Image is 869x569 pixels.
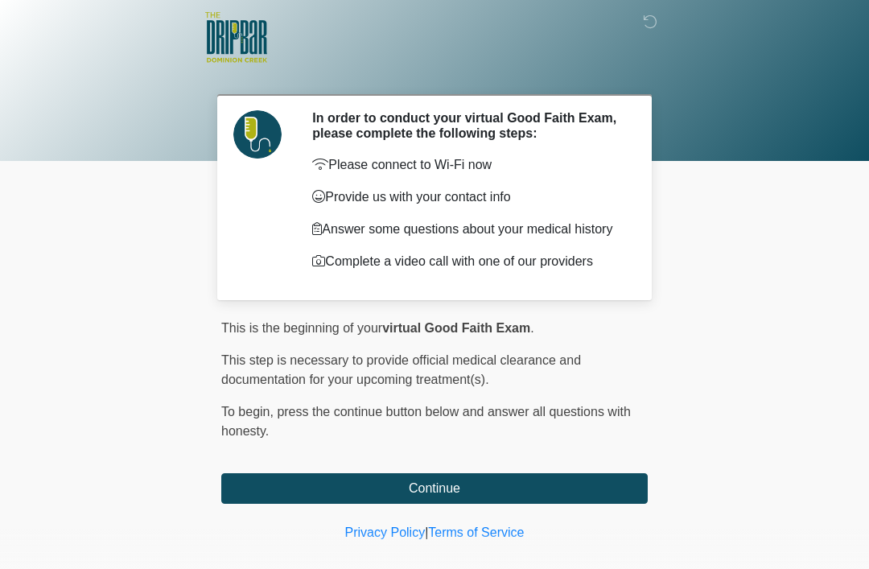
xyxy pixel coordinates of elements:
span: . [530,321,533,335]
a: Privacy Policy [345,526,426,539]
p: Please connect to Wi-Fi now [312,155,624,175]
span: To begin, [221,405,277,419]
a: | [425,526,428,539]
strong: virtual Good Faith Exam [382,321,530,335]
img: Agent Avatar [233,110,282,159]
a: Terms of Service [428,526,524,539]
span: This is the beginning of your [221,321,382,335]
button: Continue [221,473,648,504]
p: Answer some questions about your medical history [312,220,624,239]
h2: In order to conduct your virtual Good Faith Exam, please complete the following steps: [312,110,624,141]
p: Provide us with your contact info [312,188,624,207]
img: The DRIPBaR - San Antonio Dominion Creek Logo [205,12,267,65]
span: press the continue button below and answer all questions with honesty. [221,405,631,438]
p: Complete a video call with one of our providers [312,252,624,271]
span: This step is necessary to provide official medical clearance and documentation for your upcoming ... [221,353,581,386]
